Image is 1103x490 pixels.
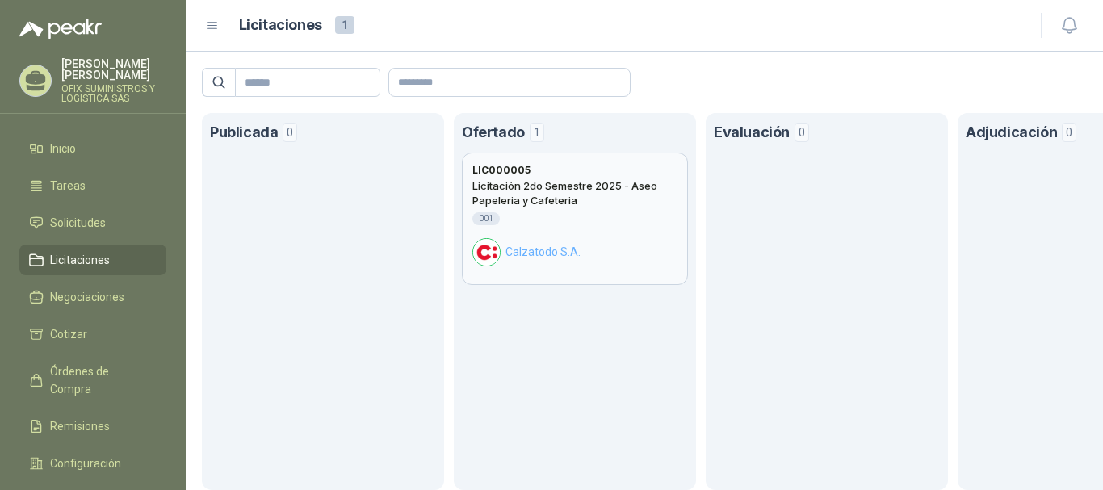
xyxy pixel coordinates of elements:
span: Remisiones [50,417,110,435]
h2: Licitación 2do Semestre 2025 - Aseo Papeleria y Cafeteria [472,178,677,207]
a: LIC000005Licitación 2do Semestre 2025 - Aseo Papeleria y Cafeteria001Company LogoCalzatodo S.A. [462,153,688,285]
h1: Publicada [210,121,278,144]
span: 0 [795,123,809,142]
img: Logo peakr [19,19,102,39]
div: 001 [472,212,500,225]
a: Configuración [19,448,166,479]
h1: Adjudicación [966,121,1057,144]
p: [PERSON_NAME] [PERSON_NAME] [61,58,166,81]
span: 1 [530,123,544,142]
a: Tareas [19,170,166,201]
a: Inicio [19,133,166,164]
span: Calzatodo S.A. [505,243,581,261]
h1: Evaluación [714,121,790,144]
a: Solicitudes [19,207,166,238]
a: Remisiones [19,411,166,442]
span: 1 [335,16,354,34]
a: Órdenes de Compra [19,356,166,404]
h3: LIC000005 [472,163,531,178]
span: Licitaciones [50,251,110,269]
span: 0 [283,123,297,142]
h1: Ofertado [462,121,525,144]
h1: Licitaciones [239,14,322,37]
img: Company Logo [473,239,500,266]
span: Órdenes de Compra [50,362,151,398]
a: Cotizar [19,319,166,350]
a: Licitaciones [19,245,166,275]
span: 0 [1062,123,1076,142]
span: Negociaciones [50,288,124,306]
span: Configuración [50,454,121,472]
span: Cotizar [50,325,87,343]
span: Solicitudes [50,214,106,232]
a: Negociaciones [19,282,166,312]
span: Inicio [50,140,76,157]
p: OFIX SUMINISTROS Y LOGISTICA SAS [61,84,166,103]
span: Tareas [50,177,86,195]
